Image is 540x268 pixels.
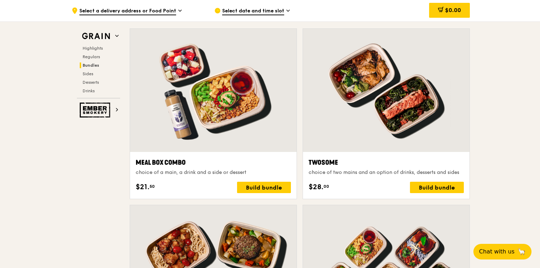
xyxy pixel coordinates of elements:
[83,63,99,68] span: Bundles
[79,7,176,15] span: Select a delivery address or Food Point
[517,247,526,256] span: 🦙
[473,244,531,259] button: Chat with us🦙
[150,184,155,189] span: 50
[445,7,461,13] span: $0.00
[83,71,93,76] span: Sides
[80,103,112,117] img: Ember Smokery web logo
[309,169,464,176] div: choice of two mains and an option of drinks, desserts and sides
[83,46,103,51] span: Highlights
[80,30,112,43] img: Grain web logo
[479,247,514,256] span: Chat with us
[324,184,329,189] span: 00
[410,182,464,193] div: Build bundle
[237,182,291,193] div: Build bundle
[136,158,291,168] div: Meal Box Combo
[83,88,95,93] span: Drinks
[309,182,324,192] span: $28.
[222,7,284,15] span: Select date and time slot
[83,54,100,59] span: Regulars
[83,80,99,85] span: Desserts
[136,169,291,176] div: choice of a main, a drink and a side or dessert
[136,182,150,192] span: $21.
[309,158,464,168] div: Twosome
